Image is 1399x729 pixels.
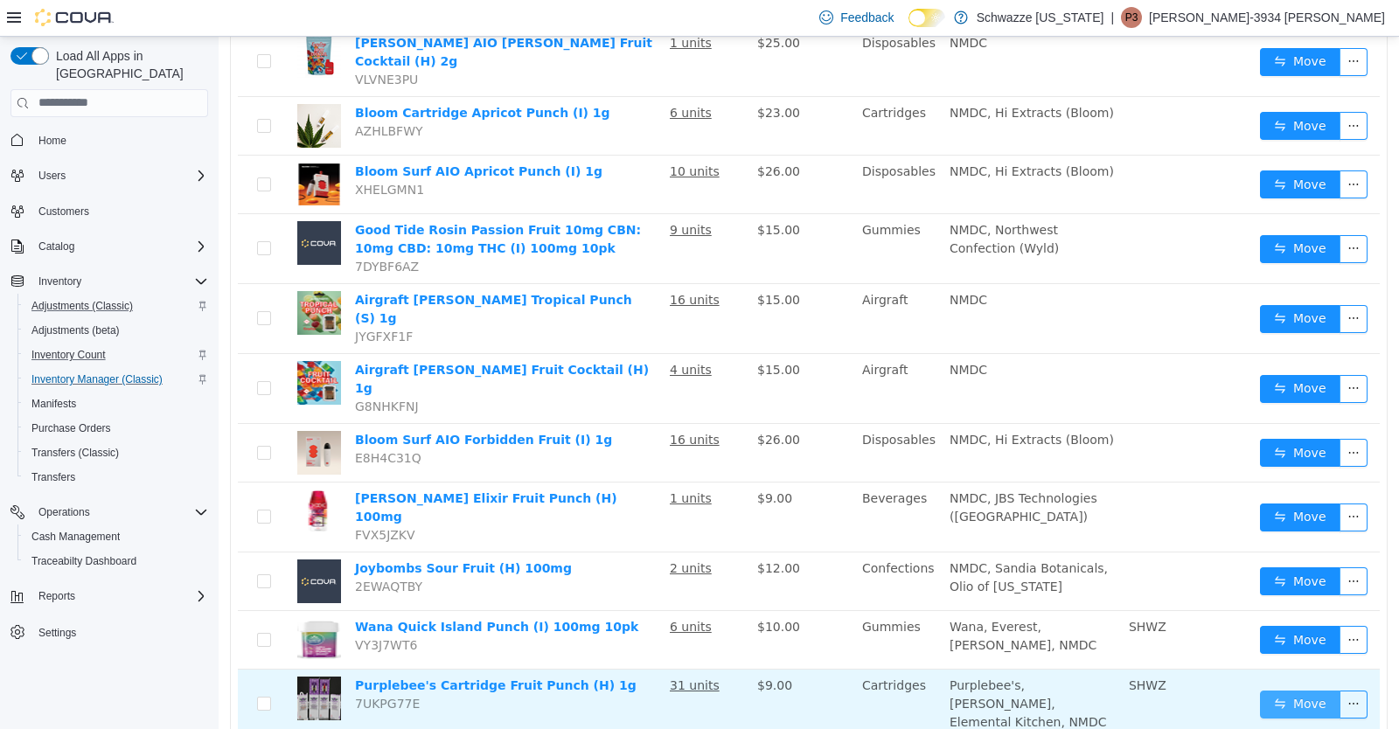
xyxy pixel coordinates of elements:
td: Disposables [637,387,724,446]
u: 31 units [451,642,501,656]
img: Bloom Surf AIO Forbidden Fruit (I) 1g hero shot [79,394,122,438]
img: Purplebee's Cartridge Fruit Punch (H) 1g hero shot [79,640,122,684]
u: 9 units [451,186,493,200]
span: Inventory Manager (Classic) [24,369,208,390]
span: $10.00 [539,583,581,597]
button: Operations [3,500,215,524]
span: VY3J7WT6 [136,601,198,615]
a: Transfers (Classic) [24,442,126,463]
button: icon: swapMove [1041,402,1122,430]
span: Manifests [24,393,208,414]
u: 2 units [451,524,493,538]
a: Transfers [24,467,82,488]
span: NMDC, Sandia Botanicals, Olio of [US_STATE] [731,524,889,557]
a: Wana Quick Island Punch (I) 100mg 10pk [136,583,420,597]
button: icon: swapMove [1041,654,1122,682]
img: Wana Quick Island Punch (I) 100mg 10pk hero shot [79,581,122,625]
span: 2EWAQTBY [136,543,204,557]
span: $9.00 [539,455,574,469]
u: 1 units [451,455,493,469]
span: Traceabilty Dashboard [24,551,208,572]
td: Gummies [637,177,724,247]
img: Joybombs Sour Fruit (H) 100mg placeholder [79,523,122,566]
span: NMDC, Hi Extracts (Bloom) [731,396,895,410]
a: Bloom Surf AIO Apricot Punch (I) 1g [136,128,384,142]
img: Bloom Surf AIO Apricot Punch (I) 1g hero shot [79,126,122,170]
span: P3 [1125,7,1138,28]
td: Airgraft [637,317,724,387]
span: NMDC, Northwest Confection (Wyld) [731,186,840,219]
span: Home [38,134,66,148]
span: Transfers (Classic) [31,446,119,460]
span: SHWZ [910,583,948,597]
span: Adjustments (beta) [24,320,208,341]
span: XHELGMN1 [136,146,205,160]
button: Reports [3,584,215,608]
a: Airgraft [PERSON_NAME] Tropical Punch (S) 1g [136,256,414,288]
u: 4 units [451,326,493,340]
span: 7DYBF6AZ [136,223,200,237]
span: Operations [38,505,90,519]
button: icon: ellipsis [1121,338,1149,366]
button: Inventory Manager (Classic) [17,367,215,392]
span: Purplebee's, [PERSON_NAME], Elemental Kitchen, NMDC [731,642,888,692]
img: Good Tide Rosin Passion Fruit 10mg CBN: 10mg CBD: 10mg THC (I) 100mg 10pk placeholder [79,184,122,228]
span: Operations [31,502,208,523]
button: icon: swapMove [1041,75,1122,103]
span: $12.00 [539,524,581,538]
a: Airgraft [PERSON_NAME] Fruit Cocktail (H) 1g [136,326,430,358]
span: 7UKPG77E [136,660,201,674]
a: Joybombs Sour Fruit (H) 100mg [136,524,353,538]
button: Home [3,128,215,153]
span: Transfers [31,470,75,484]
button: Customers [3,198,215,224]
span: $26.00 [539,396,581,410]
a: Purplebee's Cartridge Fruit Punch (H) 1g [136,642,418,656]
a: Adjustments (Classic) [24,295,140,316]
a: Settings [31,622,83,643]
span: Inventory Manager (Classic) [31,372,163,386]
span: Manifests [31,397,76,411]
button: Cash Management [17,524,215,549]
button: Inventory Count [17,343,215,367]
button: icon: ellipsis [1121,654,1149,682]
p: | [1110,7,1114,28]
p: [PERSON_NAME]-3934 [PERSON_NAME] [1149,7,1385,28]
button: icon: ellipsis [1121,531,1149,559]
span: Wana, Everest, [PERSON_NAME], NMDC [731,583,878,615]
span: Reports [38,589,75,603]
span: G8NHKFNJ [136,363,200,377]
button: icon: swapMove [1041,11,1122,39]
button: Transfers (Classic) [17,441,215,465]
u: 6 units [451,583,493,597]
td: Cartridges [637,633,724,702]
span: NMDC, Hi Extracts (Bloom) [731,128,895,142]
a: Home [31,130,73,151]
span: $23.00 [539,69,581,83]
a: Manifests [24,393,83,414]
span: Customers [38,205,89,219]
button: icon: swapMove [1041,198,1122,226]
span: Traceabilty Dashboard [31,554,136,568]
a: Adjustments (beta) [24,320,127,341]
nav: Complex example [10,121,208,691]
button: icon: ellipsis [1121,589,1149,617]
td: Cartridges [637,60,724,119]
button: Adjustments (Classic) [17,294,215,318]
button: icon: swapMove [1041,268,1122,296]
span: Purchase Orders [31,421,111,435]
span: JYGFXF1F [136,293,194,307]
button: icon: ellipsis [1121,402,1149,430]
span: Customers [31,200,208,222]
u: 16 units [451,396,501,410]
button: icon: ellipsis [1121,134,1149,162]
button: icon: swapMove [1041,134,1122,162]
img: Airgraft EDW Tropical Punch (S) 1g hero shot [79,254,122,298]
td: Airgraft [637,247,724,317]
button: icon: ellipsis [1121,75,1149,103]
span: Transfers (Classic) [24,442,208,463]
span: Home [31,129,208,151]
span: Catalog [31,236,208,257]
span: Inventory Count [24,344,208,365]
